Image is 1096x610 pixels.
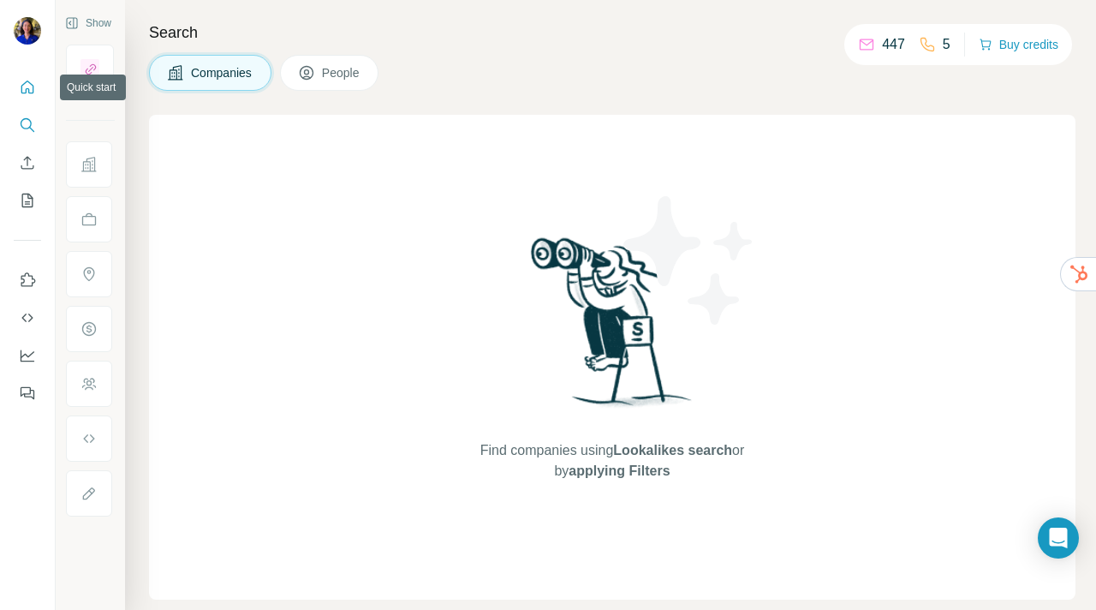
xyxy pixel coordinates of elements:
[14,265,41,296] button: Use Surfe on LinkedIn
[14,185,41,216] button: My lists
[14,110,41,141] button: Search
[149,21,1075,45] h4: Search
[523,233,701,424] img: Surfe Illustration - Woman searching with binoculars
[191,64,253,81] span: Companies
[14,340,41,371] button: Dashboard
[475,440,749,481] span: Find companies using or by
[322,64,361,81] span: People
[613,443,732,457] span: Lookalikes search
[612,183,766,338] img: Surfe Illustration - Stars
[14,17,41,45] img: Avatar
[1038,517,1079,559] div: Open Intercom Messenger
[14,147,41,178] button: Enrich CSV
[14,302,41,333] button: Use Surfe API
[569,463,670,478] span: applying Filters
[979,33,1058,57] button: Buy credits
[943,34,950,55] p: 5
[882,34,905,55] p: 447
[53,10,123,36] button: Show
[14,378,41,409] button: Feedback
[14,72,41,103] button: Quick start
